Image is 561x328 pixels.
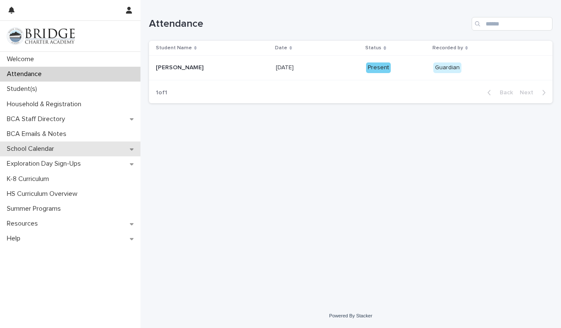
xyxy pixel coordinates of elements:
[3,205,68,213] p: Summer Programs
[433,62,461,73] div: Guardian
[329,313,372,318] a: Powered By Stacker
[3,115,72,123] p: BCA Staff Directory
[156,43,192,53] p: Student Name
[3,85,44,93] p: Student(s)
[481,89,516,96] button: Back
[365,43,381,53] p: Status
[3,190,84,198] p: HS Curriculum Overview
[516,89,552,96] button: Next
[3,145,61,153] p: School Calendar
[366,62,391,73] div: Present
[472,17,552,31] input: Search
[3,160,88,168] p: Exploration Day Sign-Ups
[432,43,463,53] p: Recorded by
[3,70,49,78] p: Attendance
[149,18,468,30] h1: Attendance
[3,235,27,243] p: Help
[495,90,513,96] span: Back
[275,43,287,53] p: Date
[149,82,174,103] p: 1 of 1
[3,100,88,108] p: Household & Registration
[156,62,205,71] p: [PERSON_NAME]
[3,220,45,228] p: Resources
[3,175,56,183] p: K-8 Curriculum
[3,55,41,63] p: Welcome
[3,130,73,138] p: BCA Emails & Notes
[520,90,538,96] span: Next
[7,28,75,45] img: V1C1m3IdTEidaUdm9Hs0
[276,62,295,71] p: [DATE]
[149,56,552,80] tr: [PERSON_NAME][PERSON_NAME] [DATE][DATE] PresentGuardian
